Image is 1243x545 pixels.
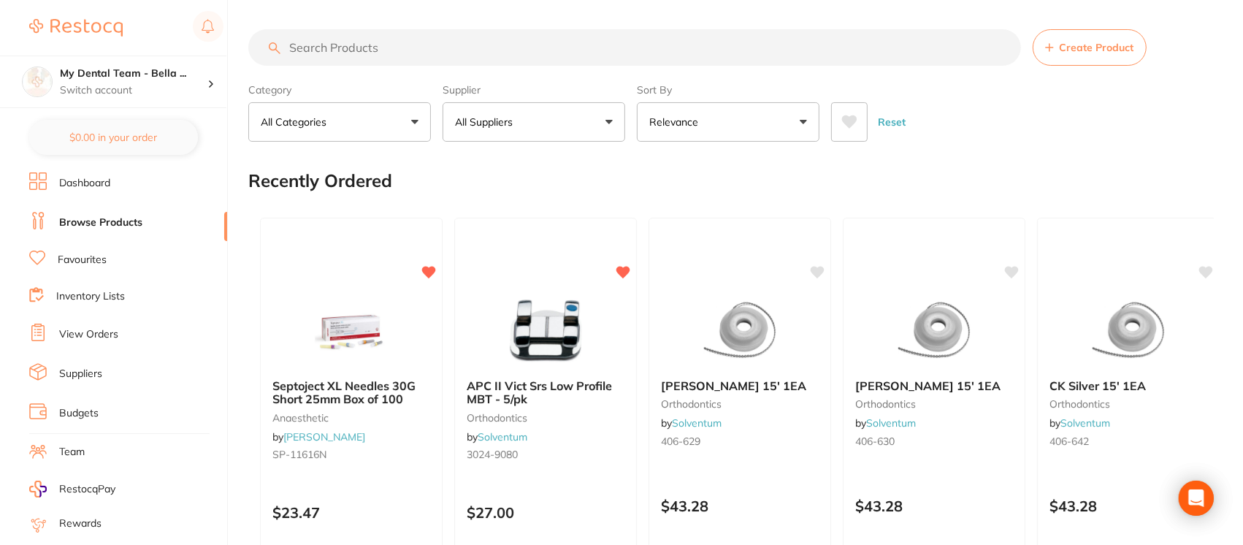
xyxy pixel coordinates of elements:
span: by [661,416,722,430]
img: CK Lavender 15' 1EA [887,294,982,367]
b: CK Teal 15' 1EA [661,379,819,392]
p: $43.28 [661,498,819,514]
button: $0.00 in your order [29,120,198,155]
a: View Orders [59,327,118,342]
p: $43.28 [1049,498,1207,514]
small: 406-630 [855,435,1013,447]
h2: Recently Ordered [248,171,392,191]
img: My Dental Team - Bella Vista [23,67,52,96]
label: Supplier [443,83,625,96]
img: CK Teal 15' 1EA [692,294,787,367]
p: Relevance [649,115,704,129]
a: Solventum [866,416,916,430]
a: Favourites [58,253,107,267]
b: CK Silver 15' 1EA [1049,379,1207,392]
button: Relevance [637,102,819,142]
img: Restocq Logo [29,19,123,37]
a: Team [59,445,85,460]
img: RestocqPay [29,481,47,498]
b: CK Lavender 15' 1EA [855,379,1013,392]
span: by [272,430,365,443]
small: orthodontics [467,412,624,424]
div: Open Intercom Messenger [1179,481,1214,516]
a: RestocqPay [29,481,115,498]
a: Suppliers [59,367,102,381]
small: 406-642 [1049,435,1207,447]
label: Sort By [637,83,819,96]
a: Solventum [672,416,722,430]
a: Solventum [1060,416,1110,430]
p: $23.47 [272,504,430,521]
img: CK Silver 15' 1EA [1081,294,1176,367]
b: Septoject XL Needles 30G Short 25mm Box of 100 [272,379,430,406]
button: Reset [873,102,910,142]
p: All Suppliers [455,115,519,129]
span: by [1049,416,1110,430]
a: Inventory Lists [56,289,125,304]
h4: My Dental Team - Bella Vista [60,66,207,81]
a: Budgets [59,406,99,421]
small: SP-11616N [272,449,430,460]
p: All Categories [261,115,332,129]
b: APC II Vict Srs Low Profile MBT - 5/pk [467,379,624,406]
small: anaesthetic [272,412,430,424]
a: [PERSON_NAME] [283,430,365,443]
img: Septoject XL Needles 30G Short 25mm Box of 100 [304,294,399,367]
small: 406-629 [661,435,819,447]
small: orthodontics [661,398,819,410]
small: orthodontics [1049,398,1207,410]
input: Search Products [248,29,1021,66]
small: 3024-9080 [467,449,624,460]
a: Solventum [478,430,527,443]
span: RestocqPay [59,482,115,497]
p: $27.00 [467,504,624,521]
a: Rewards [59,517,102,531]
span: Create Product [1060,42,1134,53]
a: Restocq Logo [29,11,123,45]
p: Switch account [60,83,207,98]
button: All Suppliers [443,102,625,142]
a: Dashboard [59,176,110,191]
img: APC II Vict Srs Low Profile MBT - 5/pk [498,294,593,367]
button: All Categories [248,102,431,142]
p: $43.28 [855,498,1013,514]
a: Browse Products [59,216,142,230]
span: by [467,430,527,443]
span: by [855,416,916,430]
button: Create Product [1033,29,1147,66]
label: Category [248,83,431,96]
small: orthodontics [855,398,1013,410]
